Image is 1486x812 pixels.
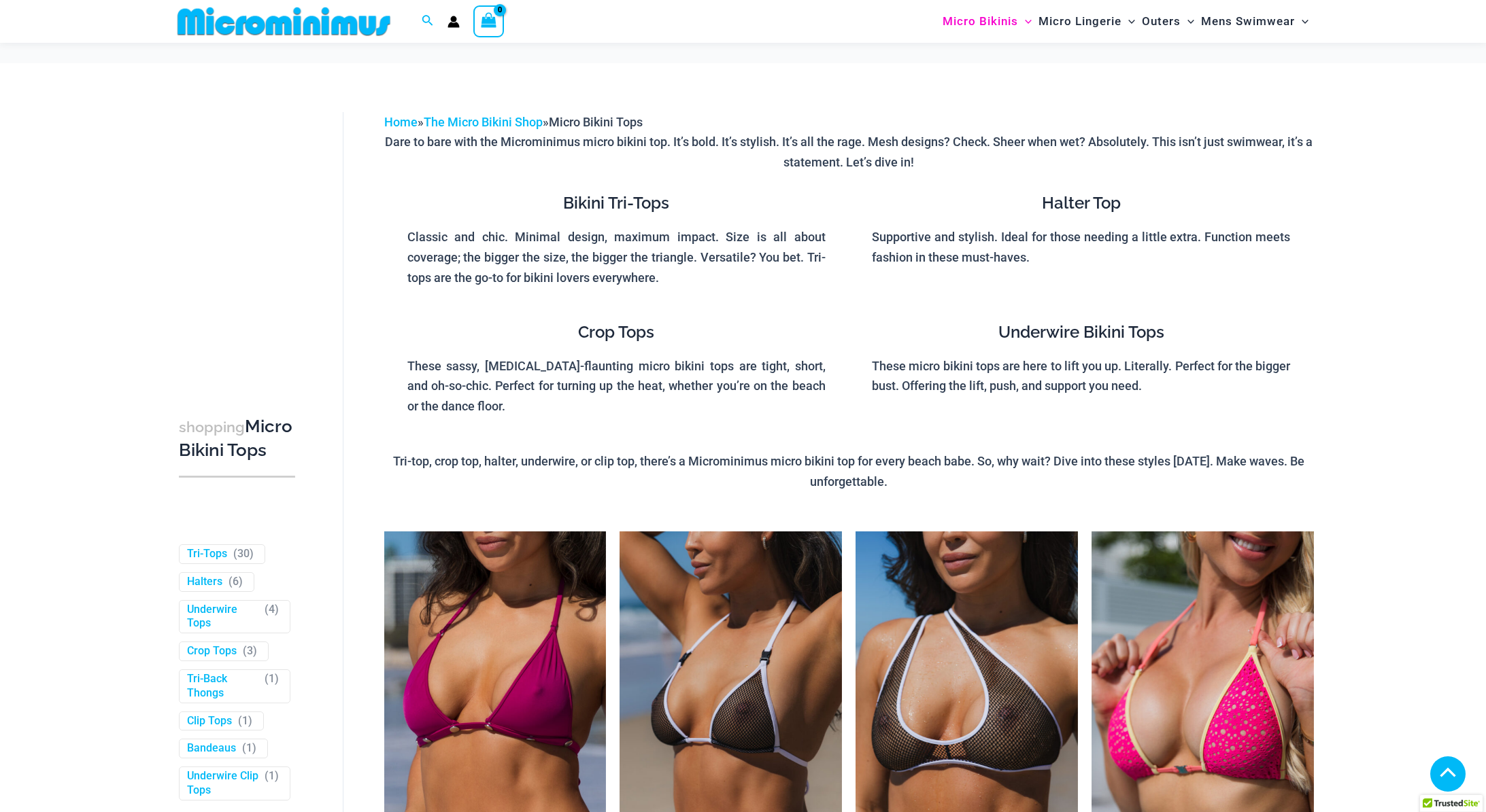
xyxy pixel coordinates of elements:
span: ( ) [265,603,279,631]
span: ( ) [238,714,252,728]
p: Supportive and stylish. Ideal for those needing a little extra. Function meets fashion in these m... [872,227,1290,267]
a: Home [384,115,418,129]
span: ( ) [242,741,256,756]
span: Outers [1142,4,1181,39]
h3: Micro Bikini Tops [179,415,295,462]
span: » » [384,115,643,129]
a: Clip Tops [187,714,232,728]
a: Crop Tops [187,644,237,658]
span: 4 [269,603,275,616]
a: Bandeaus [187,741,236,756]
a: Halters [187,575,222,589]
img: MM SHOP LOGO FLAT [172,6,396,37]
iframe: TrustedSite Certified [179,101,301,373]
span: Menu Toggle [1121,4,1135,39]
a: Tri-Tops [187,547,227,561]
a: Micro BikinisMenu ToggleMenu Toggle [939,4,1035,39]
p: Classic and chic. Minimal design, maximum impact. Size is all about coverage; the bigger the size... [407,227,826,287]
a: View Shopping Cart, empty [473,5,505,37]
nav: Site Navigation [937,2,1315,41]
span: ( ) [233,547,254,561]
span: Menu Toggle [1181,4,1194,39]
p: Dare to bare with the Microminimus micro bikini top. It’s bold. It’s stylish. It’s all the rage. ... [384,132,1314,172]
span: 1 [269,672,275,685]
span: 1 [242,714,248,727]
p: Tri-top, crop top, halter, underwire, or clip top, there’s a Microminimus micro bikini top for ev... [384,451,1314,491]
h4: Bikini Tri-Tops [407,194,826,213]
span: 1 [269,769,275,782]
span: Menu Toggle [1018,4,1032,39]
a: Tri-Back Thongs [187,672,258,701]
span: 3 [247,644,253,657]
span: ( ) [265,769,279,798]
span: 1 [246,741,252,754]
span: 30 [237,547,250,560]
span: ( ) [265,672,279,701]
span: Micro Lingerie [1038,4,1121,39]
a: Underwire Clip Tops [187,769,258,798]
span: 6 [233,575,239,588]
a: Mens SwimwearMenu ToggleMenu Toggle [1198,4,1312,39]
span: shopping [179,419,245,436]
span: Mens Swimwear [1201,4,1295,39]
span: Micro Bikinis [943,4,1018,39]
a: Underwire Tops [187,603,258,631]
p: These micro bikini tops are here to lift you up. Literally. Perfect for the bigger bust. Offering... [872,356,1290,396]
h4: Underwire Bikini Tops [872,323,1290,342]
p: These sassy, [MEDICAL_DATA]-flaunting micro bikini tops are tight, short, and oh-so-chic. Perfect... [407,356,826,417]
a: Account icon link [448,16,460,28]
span: ( ) [229,575,243,589]
a: The Micro Bikini Shop [424,115,543,129]
h4: Halter Top [872,194,1290,213]
a: OutersMenu ToggleMenu Toggle [1138,4,1198,39]
h4: Crop Tops [407,323,826,342]
span: Menu Toggle [1295,4,1308,39]
a: Search icon link [422,13,434,30]
span: ( ) [243,644,257,658]
a: Micro LingerieMenu ToggleMenu Toggle [1035,4,1138,39]
span: Micro Bikini Tops [549,115,643,129]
